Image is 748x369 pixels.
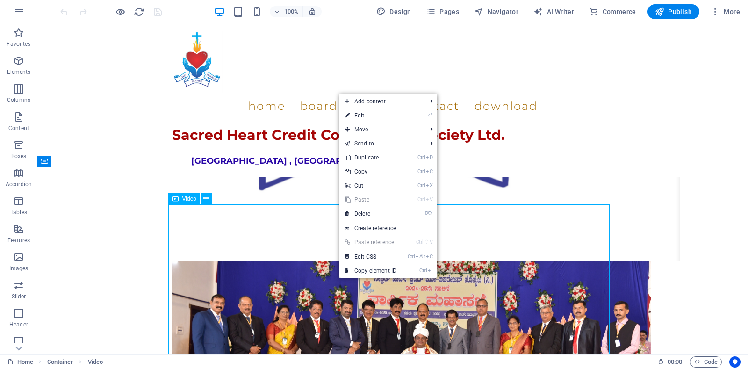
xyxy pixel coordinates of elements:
[7,96,30,104] p: Columns
[408,253,415,260] i: Ctrl
[339,193,402,207] a: CtrlVPaste
[711,7,740,16] span: More
[47,356,103,368] nav: breadcrumb
[585,4,640,19] button: Commerce
[7,237,30,244] p: Features
[426,253,432,260] i: C
[6,181,32,188] p: Accordion
[339,151,402,165] a: CtrlDDuplicate
[115,6,126,17] button: Click here to leave preview mode and continue editing
[589,7,636,16] span: Commerce
[339,221,437,235] a: Create reference
[47,356,73,368] span: Click to select. Double-click to edit
[7,40,30,48] p: Favorites
[694,356,718,368] span: Code
[417,182,425,188] i: Ctrl
[417,154,425,160] i: Ctrl
[417,168,425,174] i: Ctrl
[426,196,432,203] i: V
[308,7,316,16] i: On resize automatically adjust zoom level to fit chosen device.
[426,154,432,160] i: D
[134,7,144,17] i: Reload page
[373,4,415,19] button: Design
[284,6,299,17] h6: 100%
[339,264,402,278] a: CtrlICopy element ID
[9,265,29,272] p: Images
[729,356,741,368] button: Usercentrics
[270,6,303,17] button: 100%
[339,109,402,123] a: ⏎Edit
[416,253,425,260] i: Alt
[339,235,402,249] a: Ctrl⇧VPaste reference
[655,7,692,16] span: Publish
[416,239,424,245] i: Ctrl
[707,4,744,19] button: More
[658,356,683,368] h6: Session time
[339,250,402,264] a: CtrlAltCEdit CSS
[425,210,432,217] i: ⌦
[426,168,432,174] i: C
[12,293,26,300] p: Slider
[428,112,432,118] i: ⏎
[182,196,196,202] span: Video
[647,4,699,19] button: Publish
[417,196,425,203] i: Ctrl
[690,356,722,368] button: Code
[668,356,682,368] span: 00 00
[339,137,423,151] a: Send to
[423,4,463,19] button: Pages
[470,4,522,19] button: Navigator
[10,209,27,216] p: Tables
[474,7,518,16] span: Navigator
[424,239,429,245] i: ⇧
[8,124,29,132] p: Content
[533,7,574,16] span: AI Writer
[373,4,415,19] div: Design (Ctrl+Alt+Y)
[376,7,411,16] span: Design
[7,68,31,76] p: Elements
[530,4,578,19] button: AI Writer
[430,239,432,245] i: V
[339,123,423,137] span: Move
[339,165,402,179] a: CtrlCCopy
[88,356,103,368] span: Click to select. Double-click to edit
[339,179,402,193] a: CtrlXCut
[419,268,427,274] i: Ctrl
[133,6,144,17] button: reload
[428,268,432,274] i: I
[339,94,423,109] span: Add content
[426,7,459,16] span: Pages
[11,152,27,160] p: Boxes
[426,182,432,188] i: X
[339,207,402,221] a: ⌦Delete
[674,358,676,365] span: :
[9,321,28,328] p: Header
[7,356,33,368] a: Click to cancel selection. Double-click to open Pages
